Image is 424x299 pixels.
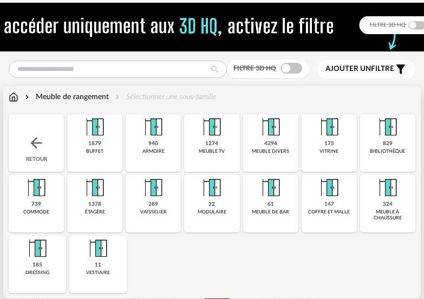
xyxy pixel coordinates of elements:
[9,114,64,172] div: Retour
[258,114,284,140] img: Meuble%20de%20rangement.png
[317,60,415,79] button: Ajouter unfiltre Filter icon
[316,114,342,140] img: Meuble%20de%20rangement.png
[375,175,401,201] img: Meuble%20de%20rangement.png
[140,114,166,140] img: Meuble%20de%20rangement.png
[319,148,338,154] div: vitrine
[264,140,277,147] div: 4294
[325,64,394,74] span: filtre
[198,209,226,215] div: modulaire
[375,114,401,140] img: Meuble%20de%20rangement.png
[85,236,111,262] img: Meuble%20de%20rangement.png
[199,148,225,154] div: meuble tv
[258,175,284,201] img: Meuble%20de%20rangement.png
[23,92,109,102] div: Meuble de rangement
[324,201,334,208] div: 147
[85,209,105,215] div: étagère
[148,140,158,147] div: 940
[23,209,49,215] div: commode
[252,209,289,215] div: meuble de bar
[324,140,334,147] div: 175
[268,201,274,208] div: 61
[383,140,393,147] div: 829
[363,209,412,222] div: meuble à chaussure
[252,148,289,154] div: meuble divers
[95,262,101,269] div: 11
[23,92,31,102] img: svg+xml;base64,PHN2ZyB3aWR0aD0iMTYiIGhlaWdodD0iMTYiIHZpZXdCb3g9IjAgMCAxNiAxNiIgZmlsbD0ibm9uZSIgeG...
[86,270,110,276] div: vestiaire
[9,92,18,102] img: svg+xml;base64,PHN2ZyB3aWR0aD0iMTYiIGhlaWdodD0iMTciIHZpZXdCb3g9IjAgMCAxNiAxNyIgZmlsbD0ibm9uZSIgeG...
[31,201,41,208] div: 739
[208,201,215,208] div: 22
[88,201,101,208] div: 1378
[370,148,405,154] div: bibliothèque
[383,201,393,208] div: 324
[394,63,407,76] span: Filter icon
[82,114,108,140] img: Meuble%20de%20rangement.png
[140,175,166,201] img: Meuble%20de%20rangement.png
[142,148,165,154] div: armoire
[25,270,49,276] div: dressing
[32,262,42,269] div: 185
[316,175,342,201] img: Meuble%20de%20rangement.png
[325,65,371,73] span: Ajouter un
[233,65,276,71] span: Filtre 3D HQ
[199,175,225,201] img: Meuble%20de%20rangement.png
[28,134,45,152] img: svg+xml;base64,PHN2ZyB3aWR0aD0iMjQiIGhlaWdodD0iMjQiIHZpZXdCb3g9IjAgMCAyNCAyNCIgZmlsbD0ibm9uZSIgeG...
[82,175,108,201] img: Meuble%20de%20rangement.png
[86,148,103,154] div: buffet
[308,209,350,215] div: coffre et malle
[23,175,49,201] img: Meuble%20de%20rangement.png
[88,140,101,147] div: 1879
[24,236,50,262] img: Meuble%20de%20rangement.png
[199,114,225,140] img: Meuble%20de%20rangement.png
[140,209,167,215] div: vaisselier
[205,140,218,147] div: 1274
[148,201,158,208] div: 289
